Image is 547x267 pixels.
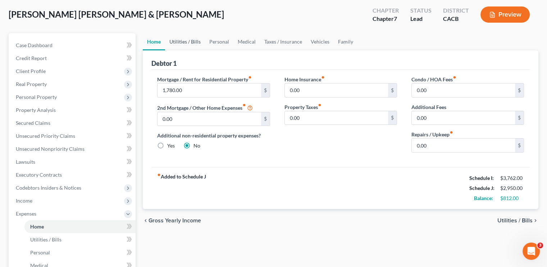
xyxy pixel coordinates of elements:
a: Utilities / Bills [165,33,205,50]
a: Personal [24,246,136,259]
div: Chapter [373,15,399,23]
label: Additional Fees [411,103,446,111]
span: 3 [537,243,543,248]
div: $ [388,111,397,125]
span: Unsecured Nonpriority Claims [16,146,85,152]
i: fiber_manual_record [157,173,161,177]
span: Home [30,223,44,230]
a: Credit Report [10,52,136,65]
div: $ [515,111,524,125]
a: Medical [233,33,260,50]
a: Unsecured Nonpriority Claims [10,142,136,155]
button: chevron_left Gross Yearly Income [143,218,201,223]
div: $2,950.00 [500,185,524,192]
div: $3,762.00 [500,175,524,182]
span: Property Analysis [16,107,56,113]
span: Credit Report [16,55,47,61]
div: Chapter [373,6,399,15]
a: Taxes / Insurance [260,33,306,50]
iframe: Intercom live chat [523,243,540,260]
a: Home [24,220,136,233]
label: Additional non-residential property expenses? [157,132,270,139]
span: Unsecured Priority Claims [16,133,75,139]
i: fiber_manual_record [450,131,453,134]
span: Utilities / Bills [497,218,533,223]
span: Executory Contracts [16,172,62,178]
span: Income [16,198,32,204]
button: Utilities / Bills chevron_right [497,218,538,223]
a: Case Dashboard [10,39,136,52]
a: Secured Claims [10,117,136,130]
div: District [443,6,469,15]
i: fiber_manual_record [242,103,246,107]
strong: Added to Schedule J [157,173,206,203]
i: chevron_left [143,218,149,223]
input: -- [412,83,515,97]
div: Debtor 1 [151,59,177,68]
i: fiber_manual_record [318,103,322,107]
a: Personal [205,33,233,50]
i: fiber_manual_record [453,76,456,79]
input: -- [285,111,388,125]
strong: Schedule I: [469,175,494,181]
label: 2nd Mortgage / Other Home Expenses [157,103,253,112]
a: Vehicles [306,33,334,50]
label: No [193,142,200,149]
span: Lawsuits [16,159,35,165]
span: Client Profile [16,68,46,74]
div: $ [261,83,270,97]
i: chevron_right [533,218,538,223]
input: -- [412,111,515,125]
a: Unsecured Priority Claims [10,130,136,142]
label: Condo / HOA Fees [411,76,456,83]
div: $ [261,112,270,126]
span: Utilities / Bills [30,236,61,243]
div: Status [410,6,432,15]
div: $812.00 [500,195,524,202]
span: 7 [394,15,397,22]
i: fiber_manual_record [248,76,252,79]
input: -- [412,139,515,152]
a: Home [143,33,165,50]
span: Gross Yearly Income [149,218,201,223]
div: $ [388,83,397,97]
strong: Balance: [474,195,493,201]
span: Expenses [16,211,36,217]
i: fiber_manual_record [321,76,325,79]
button: Preview [480,6,530,23]
a: Executory Contracts [10,168,136,181]
label: Yes [167,142,175,149]
strong: Schedule J: [469,185,494,191]
input: -- [158,112,261,126]
input: -- [285,83,388,97]
a: Property Analysis [10,104,136,117]
span: Personal [30,249,50,255]
span: Codebtors Insiders & Notices [16,185,81,191]
label: Mortgage / Rent for Residential Property [157,76,252,83]
label: Repairs / Upkeep [411,131,453,138]
span: Secured Claims [16,120,50,126]
a: Utilities / Bills [24,233,136,246]
div: $ [515,139,524,152]
span: Real Property [16,81,47,87]
span: [PERSON_NAME] [PERSON_NAME] & [PERSON_NAME] [9,9,224,19]
span: Personal Property [16,94,57,100]
a: Family [334,33,357,50]
div: Lead [410,15,432,23]
a: Lawsuits [10,155,136,168]
span: Case Dashboard [16,42,53,48]
div: CACB [443,15,469,23]
label: Home Insurance [284,76,325,83]
label: Property Taxes [284,103,322,111]
input: -- [158,83,261,97]
div: $ [515,83,524,97]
